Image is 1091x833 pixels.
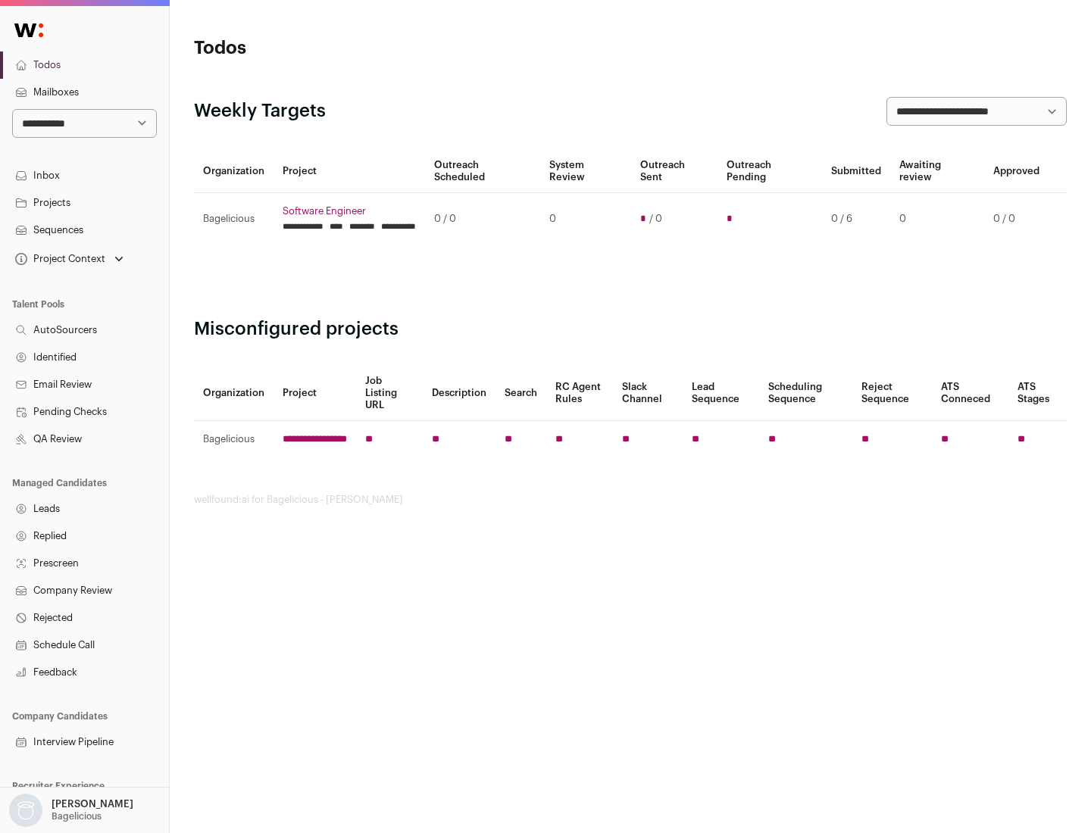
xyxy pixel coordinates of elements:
[890,193,984,245] td: 0
[283,205,416,217] a: Software Engineer
[495,366,546,421] th: Search
[984,150,1049,193] th: Approved
[52,810,102,822] p: Bagelicious
[356,366,423,421] th: Job Listing URL
[194,494,1067,506] footer: wellfound:ai for Bagelicious - [PERSON_NAME]
[1008,366,1067,421] th: ATS Stages
[194,150,274,193] th: Organization
[194,193,274,245] td: Bagelicious
[423,366,495,421] th: Description
[717,150,821,193] th: Outreach Pending
[194,421,274,458] td: Bagelicious
[822,193,890,245] td: 0 / 6
[9,794,42,827] img: nopic.png
[194,99,326,123] h2: Weekly Targets
[613,366,683,421] th: Slack Channel
[194,36,485,61] h1: Todos
[274,366,356,421] th: Project
[12,248,127,270] button: Open dropdown
[649,213,662,225] span: / 0
[425,150,540,193] th: Outreach Scheduled
[425,193,540,245] td: 0 / 0
[984,193,1049,245] td: 0 / 0
[852,366,933,421] th: Reject Sequence
[631,150,718,193] th: Outreach Sent
[6,15,52,45] img: Wellfound
[546,366,612,421] th: RC Agent Rules
[194,317,1067,342] h2: Misconfigured projects
[194,366,274,421] th: Organization
[274,150,425,193] th: Project
[683,366,759,421] th: Lead Sequence
[932,366,1008,421] th: ATS Conneced
[6,794,136,827] button: Open dropdown
[822,150,890,193] th: Submitted
[540,193,630,245] td: 0
[12,253,105,265] div: Project Context
[759,366,852,421] th: Scheduling Sequence
[52,798,133,810] p: [PERSON_NAME]
[540,150,630,193] th: System Review
[890,150,984,193] th: Awaiting review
